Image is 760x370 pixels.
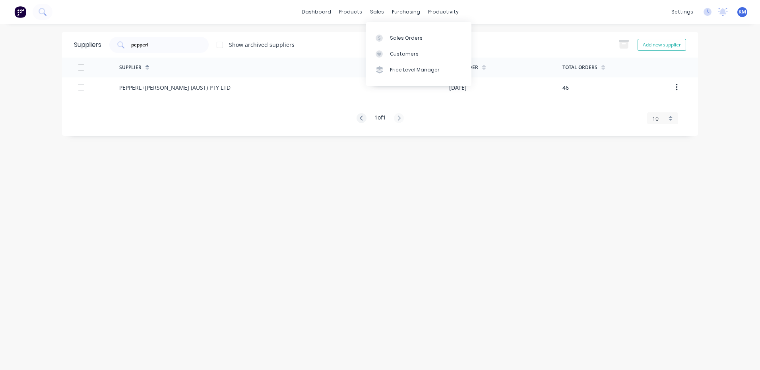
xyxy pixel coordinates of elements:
[130,41,196,49] input: Search suppliers...
[390,50,419,58] div: Customers
[562,83,569,92] div: 46
[366,46,471,62] a: Customers
[739,8,746,15] span: KM
[562,64,597,71] div: Total Orders
[366,62,471,78] a: Price Level Manager
[119,64,142,71] div: Supplier
[298,6,335,18] a: dashboard
[638,39,686,51] button: Add new supplier
[366,30,471,46] a: Sales Orders
[119,83,231,92] div: PEPPERL+[PERSON_NAME] (AUST) PTY LTD
[667,6,697,18] div: settings
[14,6,26,18] img: Factory
[74,40,101,50] div: Suppliers
[390,35,423,42] div: Sales Orders
[366,6,388,18] div: sales
[335,6,366,18] div: products
[388,6,424,18] div: purchasing
[652,114,659,123] span: 10
[424,6,463,18] div: productivity
[374,113,386,124] div: 1 of 1
[390,66,440,73] div: Price Level Manager
[229,40,295,49] div: Show archived suppliers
